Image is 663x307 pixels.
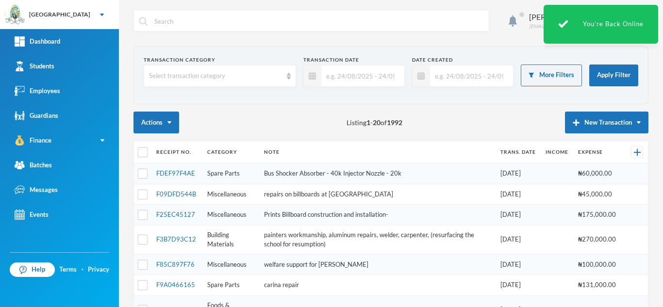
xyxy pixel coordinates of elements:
td: carina repair [259,275,496,296]
td: [DATE] [496,254,541,275]
td: ₦100,000.00 [573,254,626,275]
th: Income [541,141,573,163]
div: You're Back Online [544,5,658,44]
td: welfare support for [PERSON_NAME] [259,254,496,275]
div: Messages [15,185,58,195]
div: Date Created [412,56,514,64]
button: Actions [133,112,179,133]
td: ₦131,000.00 [573,275,626,296]
div: · [82,265,83,275]
div: Batches [15,160,52,170]
th: Note [259,141,496,163]
a: Terms [59,265,77,275]
input: e.g. 24/08/2025 - 24/09/2025 [430,65,508,87]
div: Guardians [15,111,58,121]
th: Trans. Date [496,141,541,163]
a: F9A0466165 [156,281,195,289]
button: More Filters [521,65,582,86]
td: Miscellaneous [202,205,259,226]
td: [DATE] [496,275,541,296]
td: ₦60,000.00 [573,163,626,184]
td: Miscellaneous [202,254,259,275]
div: Employees [15,86,60,96]
td: [DATE] [496,184,541,205]
a: F85C897F76 [156,260,195,268]
div: Transaction category [144,56,296,64]
a: FDEF97F4AE [156,169,195,177]
td: Prints Billboard construction and installation- [259,205,496,226]
td: Building Materials [202,225,259,254]
th: Receipt No. [151,141,202,163]
b: 1992 [387,118,402,127]
img: logo [5,5,25,25]
td: Spare Parts [202,163,259,184]
input: Search [153,10,484,32]
div: Select transaction category [149,71,282,81]
td: Miscellaneous [202,184,259,205]
img: + [634,149,641,156]
td: [DATE] [496,205,541,226]
td: [DATE] [496,163,541,184]
td: Bus Shocker Absorber - 40k Injector Nozzle - 20k [259,163,496,184]
td: ₦45,000.00 [573,184,626,205]
b: 1 [366,118,370,127]
input: e.g. 24/08/2025 - 24/09/2025 [321,65,399,87]
td: ₦175,000.00 [573,205,626,226]
div: [GEOGRAPHIC_DATA] [29,10,90,19]
td: Spare Parts [202,275,259,296]
div: Finance [15,135,51,145]
button: New Transaction [565,112,648,133]
th: Expense [573,141,626,163]
td: ₦270,000.00 [573,225,626,254]
td: [DATE] [496,225,541,254]
a: F3B7D93C12 [156,235,196,243]
div: Dashboard [15,36,60,47]
td: painters workmanship, aluminum repairs, welder, carpenter, (resurfacing the school for resumption) [259,225,496,254]
div: Events [15,210,49,220]
span: Listing - of [347,117,402,128]
b: 20 [373,118,381,127]
div: Transaction Date [303,56,405,64]
div: Students [15,61,54,71]
img: search [139,17,148,26]
a: Privacy [88,265,109,275]
th: Category [202,141,259,163]
button: Apply Filter [589,65,638,86]
a: Help [10,262,55,277]
div: [EMAIL_ADDRESS][DOMAIN_NAME] [529,23,611,30]
a: F09DFD544B [156,190,196,198]
td: repairs on billboards at [GEOGRAPHIC_DATA] [259,184,496,205]
a: F25EC45127 [156,210,195,218]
